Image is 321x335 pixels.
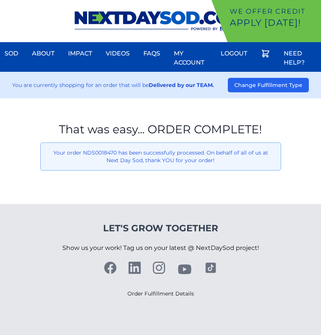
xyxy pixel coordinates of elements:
a: FAQs [139,44,165,63]
a: Logout [216,44,252,63]
strong: Delivered by our TEAM. [149,82,214,88]
h1: That was easy... ORDER COMPLETE! [40,123,281,136]
a: Need Help? [279,44,321,72]
a: My Account [169,44,211,72]
a: Videos [101,44,134,63]
h4: Let's Grow Together [62,222,259,234]
a: Order Fulfillment Details [127,290,194,297]
p: Apply [DATE]! [230,17,318,29]
p: Show us your work! Tag us on your latest @ NextDaySod project! [62,234,259,262]
a: Impact [64,44,97,63]
button: Change Fulfillment Type [228,78,309,92]
p: We offer Credit [230,6,318,17]
a: About [27,44,59,63]
p: Your order NDS0018470 has been successfully processed. On behalf of all of us at Next Day Sod, th... [47,149,275,164]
